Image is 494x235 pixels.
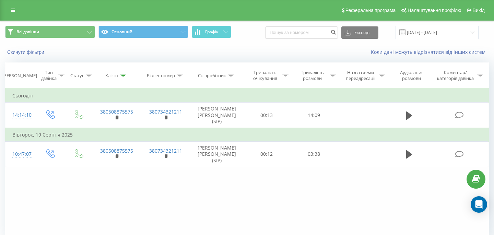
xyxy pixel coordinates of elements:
[12,148,29,161] div: 10:47:07
[100,148,133,154] a: 380508875575
[393,70,430,81] div: Аудіозапис розмови
[341,26,378,39] button: Експорт
[243,103,291,128] td: 00:13
[190,103,243,128] td: [PERSON_NAME] [PERSON_NAME] (SIP)
[205,30,219,34] span: Графік
[435,70,475,81] div: Коментар/категорія дзвінка
[473,8,485,13] span: Вихід
[100,108,133,115] a: 380508875575
[12,108,29,122] div: 14:14:10
[2,73,37,79] div: [PERSON_NAME]
[41,70,57,81] div: Тип дзвінка
[296,70,328,81] div: Тривалість розмови
[192,26,231,38] button: Графік
[190,142,243,167] td: [PERSON_NAME] [PERSON_NAME] (SIP)
[70,73,84,79] div: Статус
[249,70,281,81] div: Тривалість очікування
[290,103,338,128] td: 14:09
[149,148,182,154] a: 380734321211
[243,142,291,167] td: 00:12
[5,26,95,38] button: Всі дзвінки
[105,73,118,79] div: Клієнт
[16,29,39,35] span: Всі дзвінки
[149,108,182,115] a: 380734321211
[371,49,489,55] a: Коли дані можуть відрізнятися вiд інших систем
[471,196,487,213] div: Open Intercom Messenger
[5,89,489,103] td: Сьогодні
[5,128,489,142] td: Вівторок, 19 Серпня 2025
[98,26,188,38] button: Основний
[408,8,461,13] span: Налаштування профілю
[147,73,175,79] div: Бізнес номер
[198,73,226,79] div: Співробітник
[5,49,48,55] button: Скинути фільтри
[290,142,338,167] td: 03:38
[265,26,338,39] input: Пошук за номером
[344,70,377,81] div: Назва схеми переадресації
[345,8,396,13] span: Реферальна програма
